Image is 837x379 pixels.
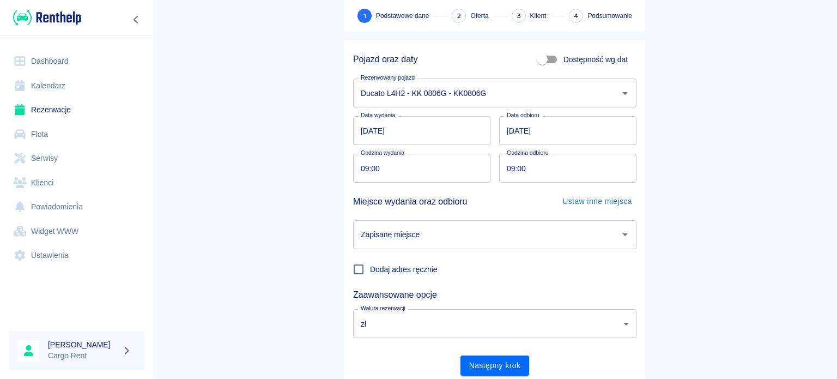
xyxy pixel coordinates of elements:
[13,9,81,27] img: Renthelp logo
[9,146,144,171] a: Serwisy
[128,13,144,27] button: Zwiń nawigację
[517,10,521,22] span: 3
[353,116,490,145] input: DD.MM.YYYY
[48,350,118,362] p: Cargo Rent
[574,10,578,22] span: 4
[353,154,483,183] input: hh:mm
[361,111,395,119] label: Data wydania
[363,10,366,22] span: 1
[9,74,144,98] a: Kalendarz
[563,54,628,65] span: Dostępność wg dat
[617,86,633,101] button: Otwórz
[587,11,632,21] span: Podsumowanie
[9,98,144,122] a: Rezerwacje
[558,191,636,212] button: Ustaw inne miejsca
[353,192,467,212] h5: Miejsce wydania oraz odbioru
[353,309,636,338] div: zł
[361,304,405,312] label: Waluta rezerwacji
[617,227,633,242] button: Otwórz
[9,243,144,268] a: Ustawienia
[9,219,144,244] a: Widget WWW
[353,54,417,65] h5: Pojazd oraz daty
[9,9,81,27] a: Renthelp logo
[530,11,547,21] span: Klient
[460,356,530,376] button: Następny krok
[361,149,404,157] label: Godzina wydania
[499,154,629,183] input: hh:mm
[470,11,488,21] span: Oferta
[48,339,118,350] h6: [PERSON_NAME]
[361,74,415,82] label: Rezerwowany pojazd
[9,171,144,195] a: Klienci
[9,122,144,147] a: Flota
[507,149,549,157] label: Godzina odbioru
[370,264,438,275] span: Dodaj adres ręcznie
[9,49,144,74] a: Dashboard
[457,10,461,22] span: 2
[353,290,636,300] h5: Zaawansowane opcje
[9,195,144,219] a: Powiadomienia
[376,11,429,21] span: Podstawowe dane
[507,111,539,119] label: Data odbioru
[499,116,636,145] input: DD.MM.YYYY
